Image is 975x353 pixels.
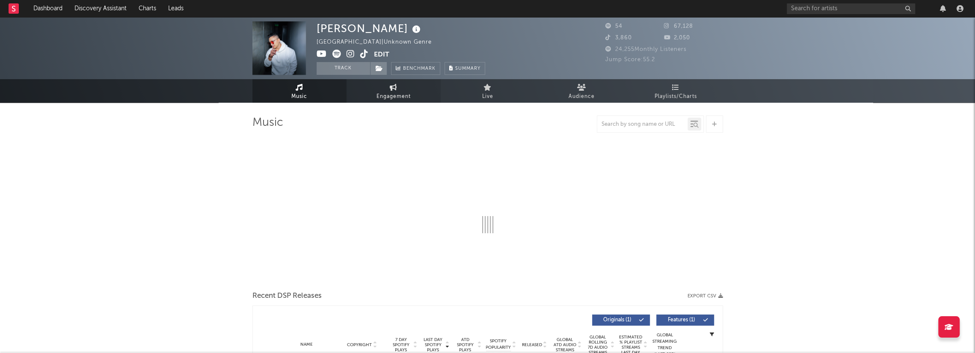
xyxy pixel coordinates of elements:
span: 7 Day Spotify Plays [390,337,412,353]
button: Originals(1) [592,314,650,326]
span: 54 [605,24,622,29]
span: Spotify Popularity [486,338,511,351]
span: Live [482,92,493,102]
span: Global ATD Audio Streams [553,337,577,353]
a: Audience [535,79,629,103]
a: Music [252,79,347,103]
span: Benchmark [403,64,436,74]
span: Music [291,92,307,102]
a: Playlists/Charts [629,79,723,103]
a: Live [441,79,535,103]
span: 24,255 Monthly Listeners [605,47,687,52]
a: Benchmark [391,62,440,75]
span: Last Day Spotify Plays [422,337,445,353]
input: Search for artists [787,3,915,14]
span: Features ( 1 ) [662,317,701,323]
span: 67,128 [664,24,693,29]
input: Search by song name or URL [597,121,688,128]
div: [PERSON_NAME] [317,21,423,36]
span: Recent DSP Releases [252,291,322,301]
span: Audience [569,92,595,102]
button: Features(1) [656,314,714,326]
span: Copyright [347,342,372,347]
button: Edit [374,50,389,60]
a: Engagement [347,79,441,103]
div: Name [279,341,335,348]
button: Summary [445,62,485,75]
span: Engagement [376,92,411,102]
span: ATD Spotify Plays [454,337,477,353]
span: Summary [455,66,480,71]
button: Track [317,62,370,75]
span: Jump Score: 55.2 [605,57,655,62]
span: 3,860 [605,35,632,41]
span: Playlists/Charts [655,92,697,102]
span: 2,050 [664,35,690,41]
span: Originals ( 1 ) [598,317,637,323]
span: Released [522,342,542,347]
div: [GEOGRAPHIC_DATA] | Unknown Genre [317,37,442,47]
button: Export CSV [688,294,723,299]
